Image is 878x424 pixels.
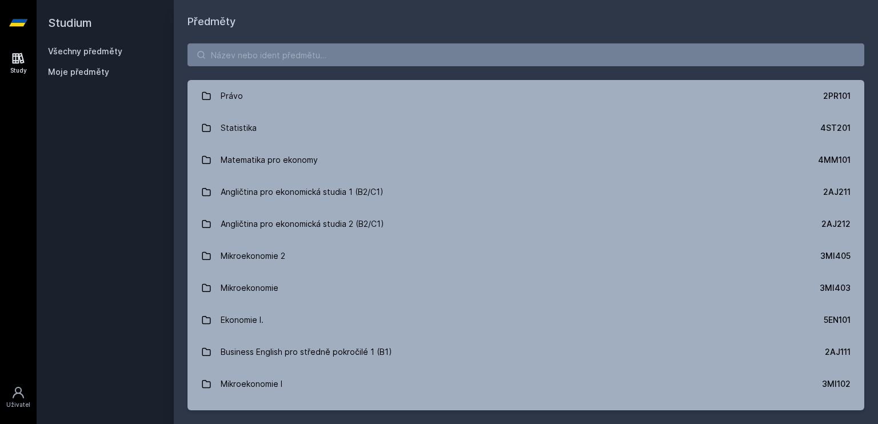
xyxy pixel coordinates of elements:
[221,373,282,395] div: Mikroekonomie I
[187,304,864,336] a: Ekonomie I. 5EN101
[187,176,864,208] a: Angličtina pro ekonomická studia 1 (B2/C1) 2AJ211
[221,149,318,171] div: Matematika pro ekonomy
[824,314,851,326] div: 5EN101
[221,213,384,235] div: Angličtina pro ekonomická studia 2 (B2/C1)
[6,401,30,409] div: Uživatel
[820,122,851,134] div: 4ST201
[823,90,851,102] div: 2PR101
[187,112,864,144] a: Statistika 4ST201
[820,250,851,262] div: 3MI405
[221,117,257,139] div: Statistika
[221,181,384,203] div: Angličtina pro ekonomická studia 1 (B2/C1)
[187,208,864,240] a: Angličtina pro ekonomická studia 2 (B2/C1) 2AJ212
[825,346,851,358] div: 2AJ111
[187,14,864,30] h1: Předměty
[221,277,278,299] div: Mikroekonomie
[221,245,285,267] div: Mikroekonomie 2
[823,186,851,198] div: 2AJ211
[2,380,34,415] a: Uživatel
[48,66,109,78] span: Moje předměty
[187,80,864,112] a: Právo 2PR101
[221,341,392,363] div: Business English pro středně pokročilé 1 (B1)
[187,144,864,176] a: Matematika pro ekonomy 4MM101
[187,336,864,368] a: Business English pro středně pokročilé 1 (B1) 2AJ111
[818,154,851,166] div: 4MM101
[821,218,851,230] div: 2AJ212
[187,272,864,304] a: Mikroekonomie 3MI403
[2,46,34,81] a: Study
[187,240,864,272] a: Mikroekonomie 2 3MI405
[10,66,27,75] div: Study
[221,309,264,331] div: Ekonomie I.
[187,368,864,400] a: Mikroekonomie I 3MI102
[221,85,243,107] div: Právo
[820,282,851,294] div: 3MI403
[187,43,864,66] input: Název nebo ident předmětu…
[822,378,851,390] div: 3MI102
[48,46,122,56] a: Všechny předměty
